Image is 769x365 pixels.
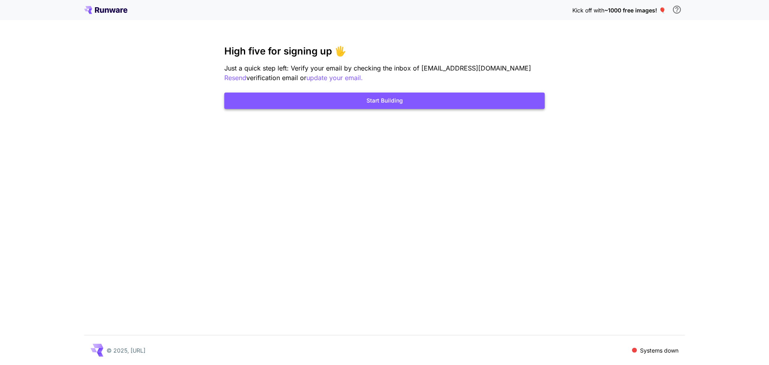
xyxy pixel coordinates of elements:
button: Resend [224,73,246,83]
button: In order to qualify for free credit, you need to sign up with a business email address and click ... [669,2,685,18]
button: Start Building [224,93,545,109]
span: Just a quick step left: Verify your email by checking the inbox of [EMAIL_ADDRESS][DOMAIN_NAME] [224,64,531,72]
button: update your email. [306,73,363,83]
span: verification email or [246,74,306,82]
span: ~1000 free images! 🎈 [604,7,666,14]
p: © 2025, [URL] [107,346,145,355]
h3: High five for signing up 🖐️ [224,46,545,57]
span: Kick off with [572,7,604,14]
p: Systems down [640,346,678,355]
